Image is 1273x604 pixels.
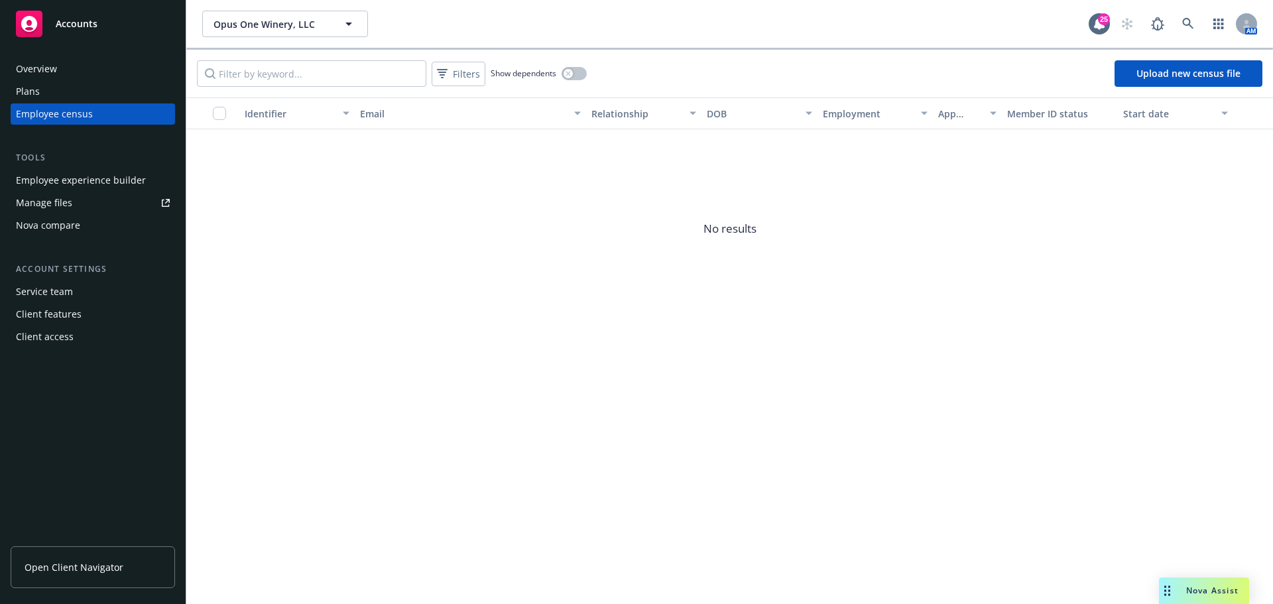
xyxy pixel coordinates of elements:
span: Filters [434,64,483,84]
div: Client access [16,326,74,347]
div: Identifier [245,107,335,121]
div: Service team [16,281,73,302]
a: Search [1175,11,1201,37]
div: Manage files [16,192,72,213]
button: Identifier [239,97,355,129]
a: Nova compare [11,215,175,236]
a: Manage files [11,192,175,213]
div: Account settings [11,263,175,276]
button: Member ID status [1002,97,1117,129]
a: Overview [11,58,175,80]
a: Client access [11,326,175,347]
a: Service team [11,281,175,302]
span: Nova Assist [1186,585,1239,596]
span: No results [186,129,1273,328]
div: Overview [16,58,57,80]
span: Opus One Winery, LLC [213,17,328,31]
div: Relationship [591,107,682,121]
div: Nova compare [16,215,80,236]
a: Switch app [1205,11,1232,37]
span: Filters [453,67,480,81]
button: Filters [432,62,485,86]
button: Nova Assist [1159,577,1249,604]
button: Email [355,97,586,129]
a: Report a Bug [1144,11,1171,37]
a: Start snowing [1114,11,1140,37]
div: Client features [16,304,82,325]
button: Relationship [586,97,701,129]
div: Email [360,107,566,121]
span: Accounts [56,19,97,29]
button: Start date [1118,97,1233,129]
span: Show dependents [491,68,556,79]
div: Employment [823,107,913,121]
input: Select all [213,107,226,120]
a: Client features [11,304,175,325]
a: Employee census [11,103,175,125]
div: Drag to move [1159,577,1176,604]
span: Open Client Navigator [25,560,123,574]
button: Opus One Winery, LLC [202,11,368,37]
div: Start date [1123,107,1213,121]
div: Plans [16,81,40,102]
div: Employee experience builder [16,170,146,191]
a: Plans [11,81,175,102]
div: Member ID status [1007,107,1112,121]
div: Tools [11,151,175,164]
button: DOB [701,97,817,129]
button: Employment [818,97,933,129]
div: App status [938,107,983,121]
a: Upload new census file [1115,60,1262,87]
div: Employee census [16,103,93,125]
button: App status [933,97,1002,129]
a: Accounts [11,5,175,42]
a: Employee experience builder [11,170,175,191]
div: 25 [1098,13,1110,25]
input: Filter by keyword... [197,60,426,87]
div: DOB [707,107,797,121]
